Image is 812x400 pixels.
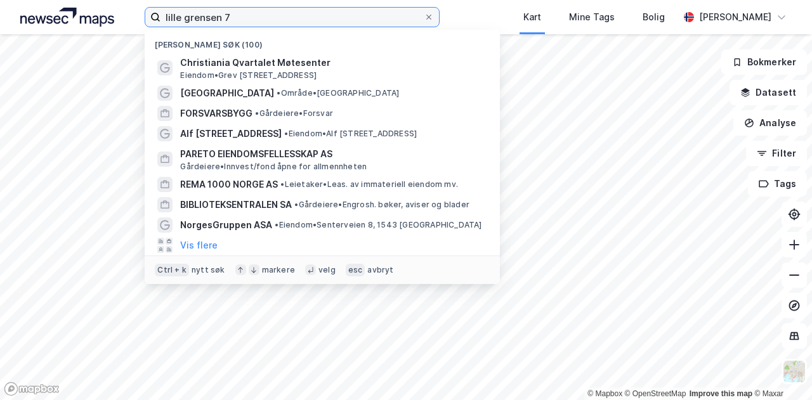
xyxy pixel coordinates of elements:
div: [PERSON_NAME] [699,10,771,25]
a: Mapbox [587,389,622,398]
div: nytt søk [192,265,225,275]
span: Gårdeiere • Innvest/fond åpne for allmennheten [180,162,367,172]
span: [GEOGRAPHIC_DATA] [180,86,274,101]
span: • [284,129,288,138]
span: Gårdeiere • Engrosh. bøker, aviser og blader [294,200,469,210]
span: Gårdeiere • Forsvar [255,108,333,119]
div: Mine Tags [569,10,615,25]
input: Søk på adresse, matrikkel, gårdeiere, leietakere eller personer [160,8,424,27]
div: markere [262,265,295,275]
a: Improve this map [690,389,752,398]
button: Datasett [730,80,807,105]
span: Område • [GEOGRAPHIC_DATA] [277,88,399,98]
iframe: Chat Widget [749,339,812,400]
span: PARETO EIENDOMSFELLESSKAP AS [180,146,485,162]
a: Mapbox homepage [4,382,60,396]
span: Alf [STREET_ADDRESS] [180,126,282,141]
a: OpenStreetMap [625,389,686,398]
button: Filter [746,141,807,166]
span: • [275,220,278,229]
button: Tags [748,171,807,197]
div: velg [318,265,336,275]
div: [PERSON_NAME] søk (100) [145,30,500,53]
span: Eiendom • Alf [STREET_ADDRESS] [284,129,417,139]
span: BIBLIOTEKSENTRALEN SA [180,197,292,212]
div: avbryt [367,265,393,275]
div: Bolig [643,10,665,25]
button: Analyse [733,110,807,136]
button: Vis flere [180,238,218,253]
span: • [294,200,298,209]
span: NorgesGruppen ASA [180,217,272,233]
span: Christiania Qvartalet Møtesenter [180,55,485,70]
button: Bokmerker [721,49,807,75]
span: • [255,108,259,118]
span: FORSVARSBYGG [180,106,252,121]
span: • [280,179,284,189]
div: Kart [523,10,541,25]
div: esc [346,264,365,276]
span: Leietaker • Leas. av immateriell eiendom mv. [280,179,458,190]
img: logo.a4113a55bc3d86da70a041830d287a7e.svg [20,8,114,27]
span: Eiendom • Grev [STREET_ADDRESS] [180,70,317,81]
span: • [277,88,280,98]
div: Ctrl + k [155,264,189,276]
span: Eiendom • Senterveien 8, 1543 [GEOGRAPHIC_DATA] [275,220,481,230]
span: REMA 1000 NORGE AS [180,177,278,192]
